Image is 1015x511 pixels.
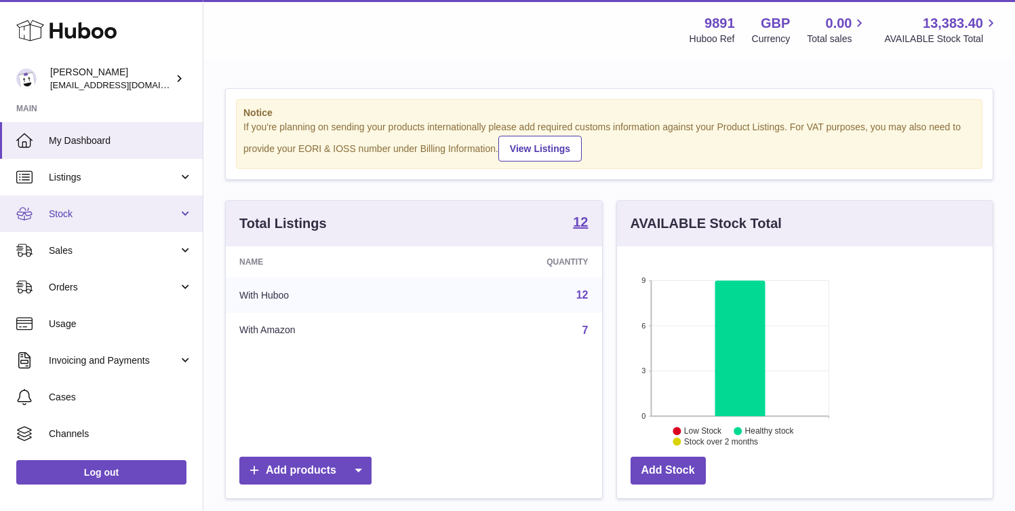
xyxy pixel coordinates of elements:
a: 0.00 Total sales [807,14,867,45]
text: 9 [641,276,645,284]
div: Currency [752,33,791,45]
text: Healthy stock [744,426,794,436]
a: Add products [239,457,372,485]
text: 0 [641,412,645,420]
span: 0.00 [826,14,852,33]
strong: 12 [573,215,588,229]
text: Stock over 2 months [683,437,757,447]
span: AVAILABLE Stock Total [884,33,999,45]
span: Cases [49,391,193,404]
a: 12 [573,215,588,231]
div: [PERSON_NAME] [50,66,172,92]
span: Orders [49,281,178,294]
span: My Dashboard [49,134,193,147]
a: 13,383.40 AVAILABLE Stock Total [884,14,999,45]
img: ro@thebitterclub.co.uk [16,69,37,89]
h3: Total Listings [239,214,327,233]
th: Quantity [431,246,601,278]
div: Huboo Ref [690,33,735,45]
text: Low Stock [683,426,721,436]
span: 13,383.40 [923,14,983,33]
a: Add Stock [631,457,706,485]
h3: AVAILABLE Stock Total [631,214,782,233]
a: 12 [576,289,589,301]
span: Total sales [807,33,867,45]
span: Channels [49,428,193,440]
strong: GBP [761,14,790,33]
span: Sales [49,244,178,257]
strong: 9891 [704,14,735,33]
strong: Notice [243,107,975,119]
a: Log out [16,460,186,485]
td: With Huboo [226,278,431,313]
div: If you're planning on sending your products internationally please add required customs informati... [243,121,975,162]
text: 6 [641,322,645,330]
td: With Amazon [226,313,431,348]
span: [EMAIL_ADDRESS][DOMAIN_NAME] [50,79,199,90]
text: 3 [641,366,645,375]
span: Stock [49,208,178,221]
a: View Listings [498,136,582,162]
th: Name [226,246,431,278]
span: Usage [49,318,193,330]
span: Invoicing and Payments [49,354,178,367]
a: 7 [582,324,589,336]
span: Listings [49,171,178,184]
